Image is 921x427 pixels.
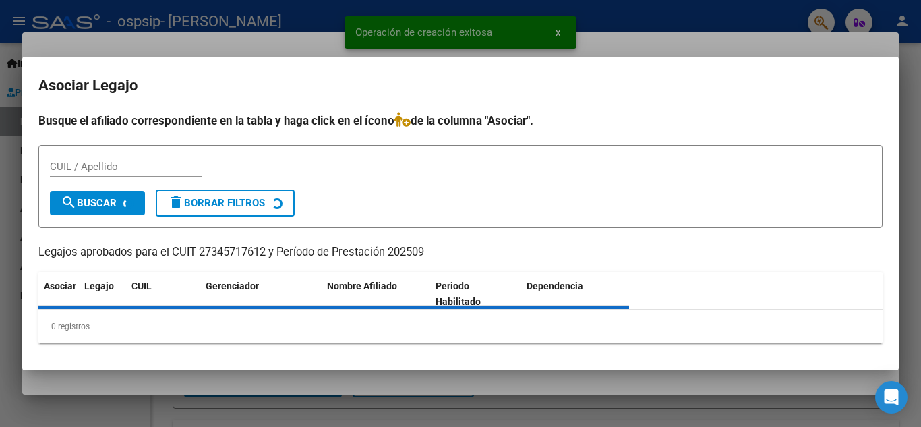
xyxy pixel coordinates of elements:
[527,281,583,291] span: Dependencia
[875,381,908,414] div: Open Intercom Messenger
[38,73,883,98] h2: Asociar Legajo
[38,272,79,316] datatable-header-cell: Asociar
[322,272,430,316] datatable-header-cell: Nombre Afiliado
[38,310,883,343] div: 0 registros
[156,190,295,217] button: Borrar Filtros
[206,281,259,291] span: Gerenciador
[521,272,630,316] datatable-header-cell: Dependencia
[131,281,152,291] span: CUIL
[168,197,265,209] span: Borrar Filtros
[84,281,114,291] span: Legajo
[168,194,184,210] mat-icon: delete
[50,191,145,215] button: Buscar
[436,281,481,307] span: Periodo Habilitado
[61,197,117,209] span: Buscar
[44,281,76,291] span: Asociar
[126,272,200,316] datatable-header-cell: CUIL
[430,272,521,316] datatable-header-cell: Periodo Habilitado
[38,244,883,261] p: Legajos aprobados para el CUIT 27345717612 y Período de Prestación 202509
[79,272,126,316] datatable-header-cell: Legajo
[38,112,883,130] h4: Busque el afiliado correspondiente en la tabla y haga click en el ícono de la columna "Asociar".
[200,272,322,316] datatable-header-cell: Gerenciador
[327,281,397,291] span: Nombre Afiliado
[61,194,77,210] mat-icon: search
